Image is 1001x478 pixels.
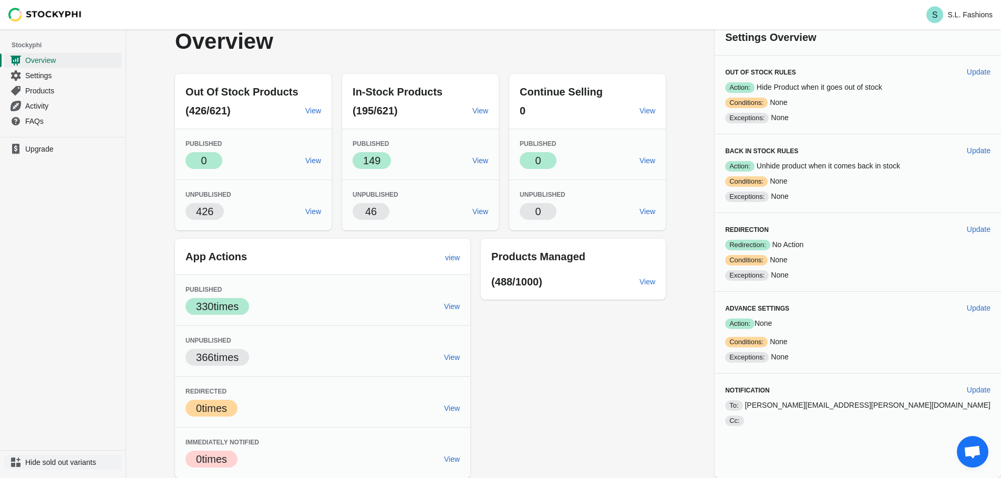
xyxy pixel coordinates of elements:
[639,207,655,216] span: View
[472,207,488,216] span: View
[635,272,659,291] a: View
[365,204,377,219] p: 46
[196,402,227,414] span: 0 times
[725,113,769,123] span: Exceptions:
[4,83,121,98] a: Products
[25,144,119,154] span: Upgrade
[535,206,541,217] span: 0
[967,146,990,155] span: Update
[922,4,997,25] button: Avatar with initials SS.L. Fashions
[8,8,82,22] img: Stockyphi
[963,220,995,239] button: Update
[441,248,464,267] a: view
[363,155,380,166] span: 149
[725,226,958,234] h3: Redirection
[444,353,460,362] span: View
[725,161,990,172] p: Unhide product when it comes back in stock
[444,302,460,311] span: View
[468,202,492,221] a: View
[201,155,207,166] span: 0
[196,301,239,312] span: 330 times
[963,299,995,317] button: Update
[185,105,231,116] span: (426/621)
[963,380,995,399] button: Update
[196,206,213,217] span: 426
[25,457,119,468] span: Hide sold out variants
[185,251,247,262] span: App Actions
[175,30,465,53] p: Overview
[305,107,321,115] span: View
[444,404,460,412] span: View
[185,140,222,147] span: Published
[353,105,398,116] span: (195/621)
[967,386,990,394] span: Update
[491,251,585,262] span: Products Managed
[353,86,442,98] span: In-Stock Products
[725,82,990,93] p: Hide Product when it goes out of stock
[301,151,325,170] a: View
[353,140,389,147] span: Published
[725,352,769,363] span: Exceptions:
[25,101,119,111] span: Activity
[725,352,990,363] p: None
[472,107,488,115] span: View
[353,191,398,198] span: Unpublished
[967,304,990,312] span: Update
[967,225,990,233] span: Update
[725,112,990,123] p: None
[926,6,943,23] span: Avatar with initials S
[639,107,655,115] span: View
[725,270,990,281] p: None
[4,142,121,156] a: Upgrade
[185,439,259,446] span: Immediately Notified
[305,156,321,165] span: View
[725,400,990,411] p: [PERSON_NAME][EMAIL_ADDRESS][PERSON_NAME][DOMAIN_NAME]
[185,86,298,98] span: Out Of Stock Products
[25,55,119,66] span: Overview
[725,254,990,265] p: None
[725,270,769,281] span: Exceptions:
[305,207,321,216] span: View
[535,155,541,166] span: 0
[440,348,464,367] a: View
[185,388,226,395] span: Redirected
[25,116,119,126] span: FAQs
[520,191,565,198] span: Unpublished
[185,286,222,293] span: Published
[520,105,525,116] span: 0
[725,176,768,187] span: Conditions:
[963,141,995,160] button: Update
[635,151,659,170] a: View
[196,453,227,465] span: 0 times
[725,337,768,347] span: Conditions:
[444,455,460,463] span: View
[725,240,770,250] span: Redirection:
[725,192,769,202] span: Exceptions:
[725,255,768,265] span: Conditions:
[445,253,460,262] span: view
[725,68,958,77] h3: Out of Stock Rules
[725,147,958,155] h3: Back in Stock Rules
[4,68,121,83] a: Settings
[4,113,121,129] a: FAQs
[725,176,990,187] p: None
[725,336,990,347] p: None
[725,98,768,108] span: Conditions:
[725,400,742,411] span: To:
[520,140,556,147] span: Published
[12,40,126,50] span: Stockyphi
[639,278,655,286] span: View
[725,82,755,93] span: Action:
[440,399,464,418] a: View
[725,191,990,202] p: None
[725,304,958,313] h3: Advance Settings
[301,101,325,120] a: View
[725,318,755,329] span: Action:
[4,98,121,113] a: Activity
[725,239,990,250] p: No Action
[440,450,464,469] a: View
[4,455,121,470] a: Hide sold out variants
[468,151,492,170] a: View
[491,276,542,288] span: (488/1000)
[440,297,464,316] a: View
